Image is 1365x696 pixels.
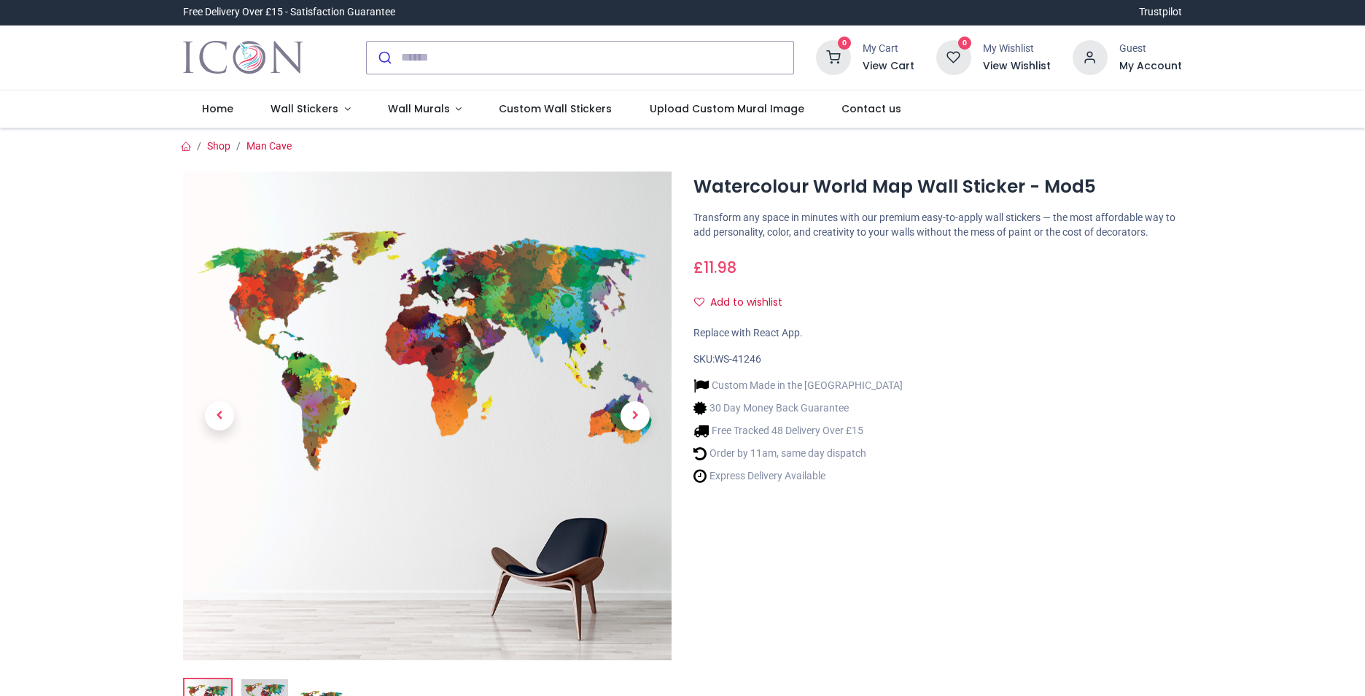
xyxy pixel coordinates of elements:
[1139,5,1182,20] a: Trustpilot
[202,101,233,116] span: Home
[621,401,650,430] span: Next
[1119,59,1182,74] a: My Account
[693,378,903,393] li: Custom Made in the [GEOGRAPHIC_DATA]
[650,101,804,116] span: Upload Custom Mural Image
[693,326,1182,341] div: Replace with React App.
[207,140,230,152] a: Shop
[183,37,303,78] a: Logo of Icon Wall Stickers
[693,423,903,438] li: Free Tracked 48 Delivery Over £15
[183,5,395,20] div: Free Delivery Over £15 - Satisfaction Guarantee
[1119,42,1182,56] div: Guest
[183,244,256,587] a: Previous
[704,257,736,278] span: 11.98
[983,42,1051,56] div: My Wishlist
[693,211,1182,239] p: Transform any space in minutes with our premium easy-to-apply wall stickers — the most affordable...
[246,140,292,152] a: Man Cave
[715,353,761,365] span: WS-41246
[599,244,672,587] a: Next
[863,59,914,74] a: View Cart
[693,290,795,315] button: Add to wishlistAdd to wishlist
[841,101,901,116] span: Contact us
[958,36,972,50] sup: 0
[693,446,903,461] li: Order by 11am, same day dispatch
[499,101,612,116] span: Custom Wall Stickers
[936,50,971,62] a: 0
[183,37,303,78] img: Icon Wall Stickers
[271,101,338,116] span: Wall Stickers
[694,297,704,307] i: Add to wishlist
[838,36,852,50] sup: 0
[983,59,1051,74] a: View Wishlist
[205,401,234,430] span: Previous
[693,352,1182,367] div: SKU:
[252,90,369,128] a: Wall Stickers
[693,468,903,484] li: Express Delivery Available
[369,90,481,128] a: Wall Murals
[693,174,1182,199] h1: Watercolour World Map Wall Sticker - Mod5
[693,401,903,416] li: 30 Day Money Back Guarantee
[388,101,450,116] span: Wall Murals
[183,171,672,660] img: Watercolour World Map Wall Sticker - Mod5
[816,50,851,62] a: 0
[693,257,736,278] span: £
[863,42,914,56] div: My Cart
[367,42,401,74] button: Submit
